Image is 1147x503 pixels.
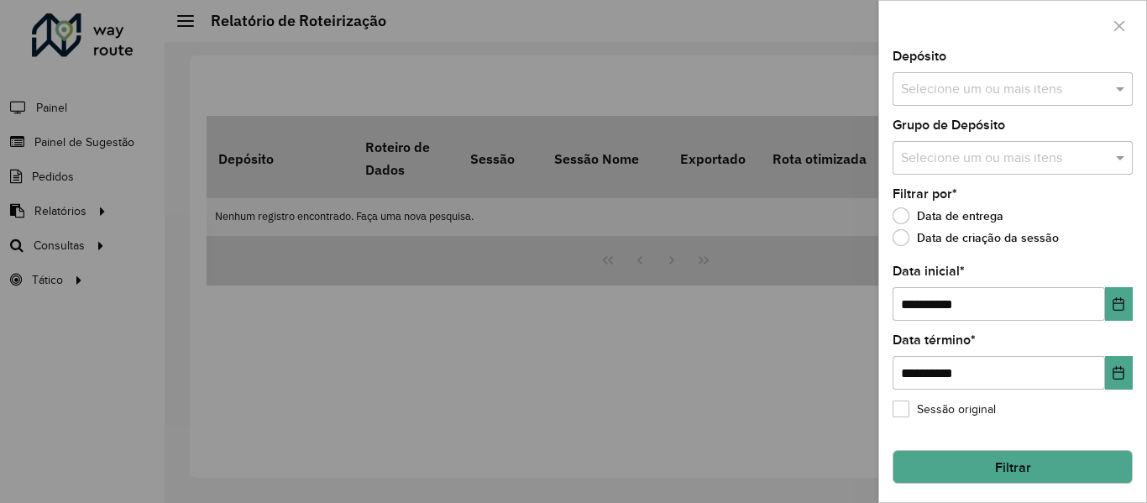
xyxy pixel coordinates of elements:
button: Escolha a data [1105,356,1133,390]
font: Depósito [893,49,946,63]
button: Filtrar [893,450,1133,484]
button: Escolha a data [1105,287,1133,321]
font: Data de criação da sessão [917,231,1059,244]
font: Data inicial [893,264,960,278]
font: Grupo de Depósito [893,118,1005,132]
font: Sessão original [917,403,996,416]
font: Filtrar [995,460,1031,474]
font: Data término [893,333,971,347]
font: Filtrar por [893,186,952,201]
font: Data de entrega [917,209,1003,223]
